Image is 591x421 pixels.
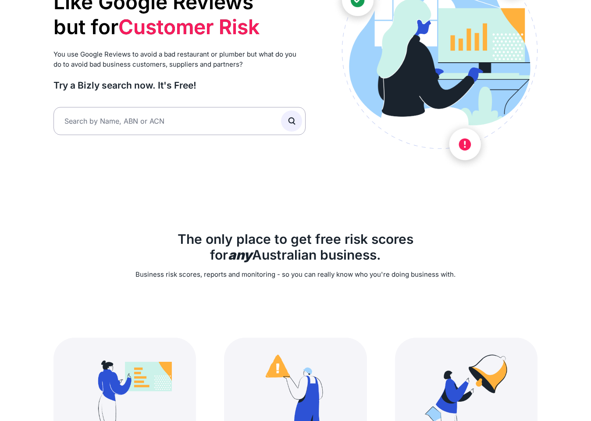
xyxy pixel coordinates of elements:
[53,270,538,280] p: Business risk scores, reports and monitoring - so you can really know who you're doing business w...
[53,50,306,69] p: You use Google Reviews to avoid a bad restaurant or plumber but what do you do to avoid bad busin...
[53,79,306,91] h3: Try a Bizly search now. It's Free!
[118,14,260,40] li: Customer Risk
[53,231,538,263] h2: The only place to get free risk scores for Australian business.
[118,40,260,65] li: Supplier Risk
[53,107,306,135] input: Search by Name, ABN or ACN
[228,247,252,263] b: any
